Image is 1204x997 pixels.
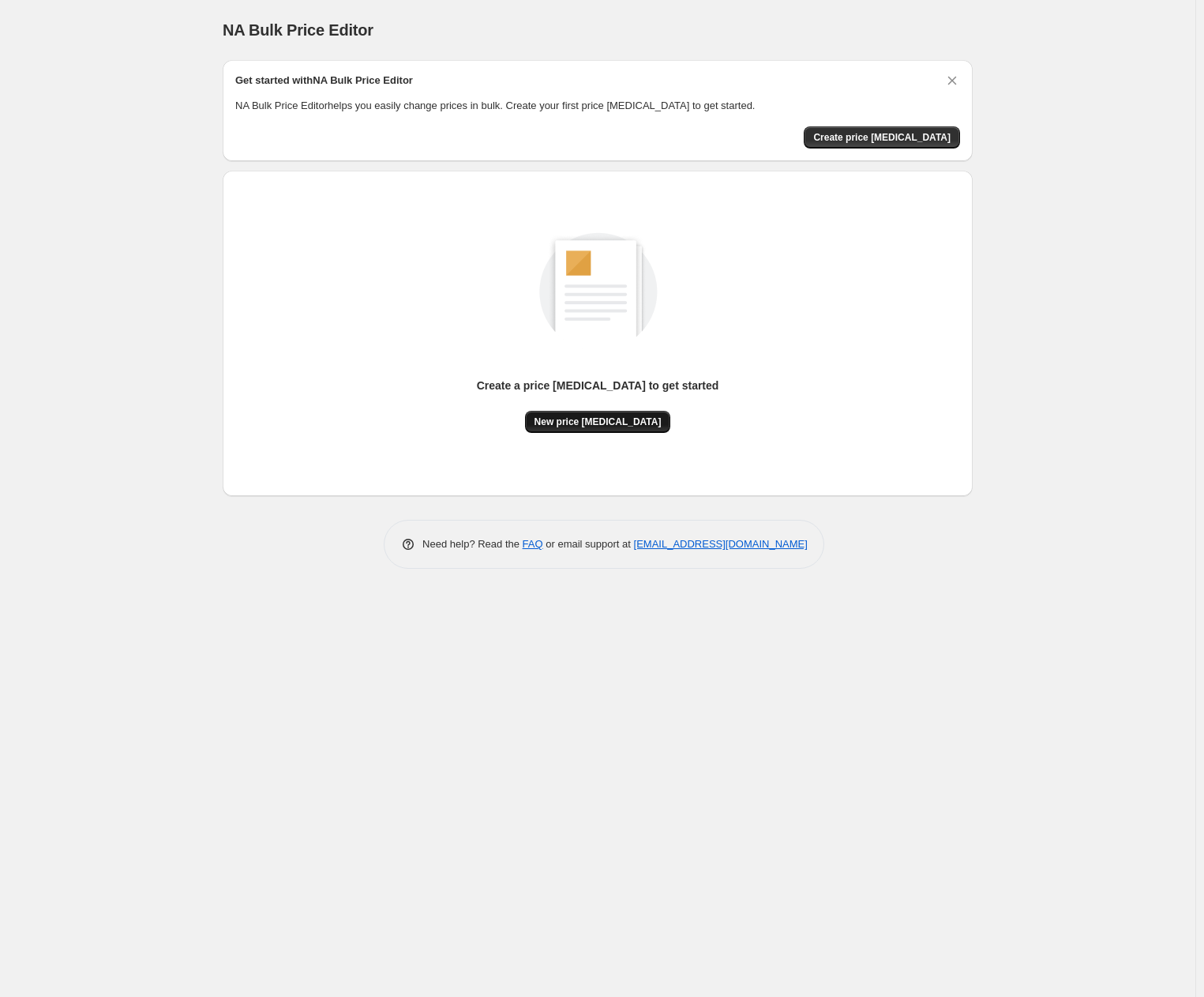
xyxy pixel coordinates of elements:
[523,538,543,550] a: FAQ
[813,131,951,144] span: Create price [MEDICAL_DATA]
[223,21,373,39] span: NA Bulk Price Editor
[534,416,662,428] span: New price [MEDICAL_DATA]
[944,73,960,88] button: Dismiss card
[422,538,523,550] span: Need help? Read the
[235,73,413,88] h2: Get started with NA Bulk Price Editor
[477,378,719,393] p: Create a price [MEDICAL_DATA] to get started
[543,538,634,550] span: or email support at
[804,126,960,149] button: Create price change job
[525,411,671,433] button: New price [MEDICAL_DATA]
[235,98,960,114] p: NA Bulk Price Editor helps you easily change prices in bulk. Create your first price [MEDICAL_DAT...
[634,538,808,550] a: [EMAIL_ADDRESS][DOMAIN_NAME]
